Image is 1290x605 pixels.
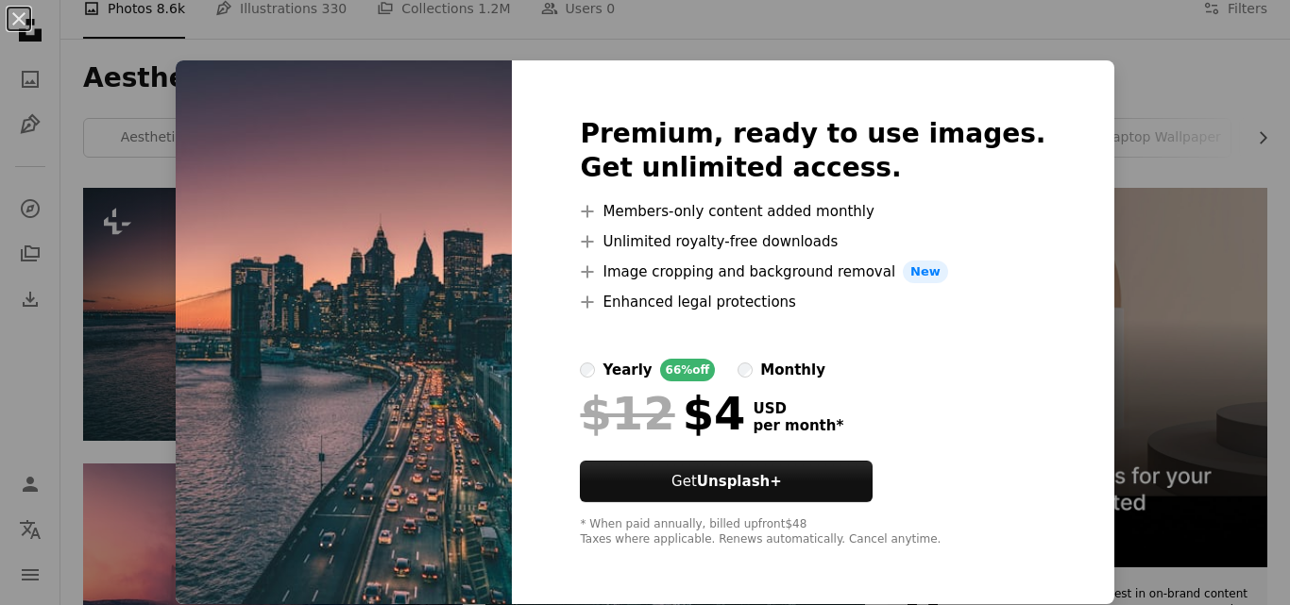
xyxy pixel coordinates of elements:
[760,359,825,381] div: monthly
[753,417,843,434] span: per month *
[580,117,1045,185] h2: Premium, ready to use images. Get unlimited access.
[580,260,1045,283] li: Image cropping and background removal
[903,260,948,283] span: New
[580,389,674,438] span: $12
[176,60,512,604] img: premium_photo-1697730150275-dba1cfe8af9c
[580,291,1045,313] li: Enhanced legal protections
[603,359,652,381] div: yearly
[738,362,753,378] input: monthly
[580,200,1045,223] li: Members-only content added monthly
[580,230,1045,253] li: Unlimited royalty-free downloads
[697,473,782,490] strong: Unsplash+
[660,359,716,381] div: 66% off
[580,517,1045,547] div: * When paid annually, billed upfront $48 Taxes where applicable. Renews automatically. Cancel any...
[580,461,873,502] button: GetUnsplash+
[580,389,745,438] div: $4
[753,400,843,417] span: USD
[580,362,595,378] input: yearly66%off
